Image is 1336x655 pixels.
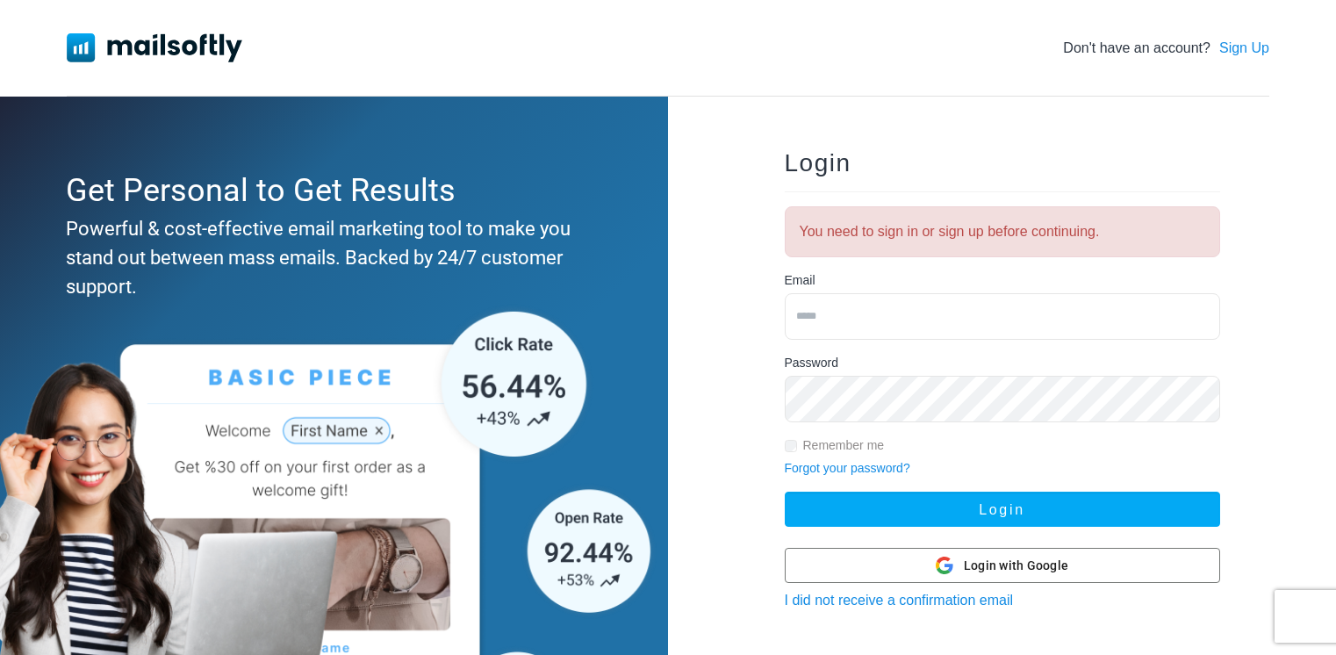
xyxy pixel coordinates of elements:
[785,461,910,475] a: Forgot your password?
[785,206,1220,257] div: You need to sign in or sign up before continuing.
[66,167,593,214] div: Get Personal to Get Results
[1063,38,1269,59] div: Don't have an account?
[67,33,242,61] img: Mailsoftly
[785,548,1220,583] button: Login with Google
[785,492,1220,527] button: Login
[785,271,815,290] label: Email
[803,436,885,455] label: Remember me
[1219,38,1269,59] a: Sign Up
[66,214,593,301] div: Powerful & cost-effective email marketing tool to make you stand out between mass emails. Backed ...
[785,149,851,176] span: Login
[964,557,1068,575] span: Login with Google
[785,593,1014,608] a: I did not receive a confirmation email
[785,354,838,372] label: Password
